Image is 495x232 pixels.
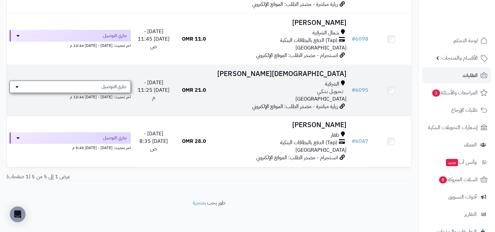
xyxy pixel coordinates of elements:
span: انستجرام - مصدر الطلب: الموقع الإلكتروني [256,154,338,162]
a: طلبات الإرجاع [422,102,491,118]
span: جاري التوصيل [103,32,127,39]
span: # [351,137,355,145]
a: #6047 [351,137,368,145]
div: اخر تحديث: [DATE] - [DATE] 5:45 م [9,144,131,151]
a: لوحة التحكم [422,33,491,48]
span: العملاء [464,140,477,149]
a: السلات المتروكة8 [422,172,491,187]
span: المراجعات والأسئلة [432,88,478,97]
span: السلات المتروكة [438,175,478,184]
a: #6095 [351,86,368,94]
span: أدوات التسويق [448,192,477,202]
span: [GEOGRAPHIC_DATA] [295,95,346,103]
span: 3 [432,89,440,97]
a: العملاء [422,137,491,153]
img: logo-2.png [451,5,489,19]
span: الطلبات [463,71,478,80]
div: اخر تحديث: [DATE] - [DATE] 12:44 م [9,93,131,100]
a: #6098 [351,35,368,43]
div: اخر تحديث: [DATE] - [DATE] 12:44 م [9,42,131,48]
span: 28.0 OMR [182,137,206,145]
span: [DATE] - [DATE] 11:25 م [138,79,169,102]
a: التقارير [422,206,491,222]
span: 11.0 OMR [182,35,206,43]
span: لوحة التحكم [453,36,478,45]
span: انستجرام - مصدر الطلب: الموقع الإلكتروني [256,51,338,59]
span: زيارة مباشرة - مصدر الطلب: الموقع الإلكتروني [252,103,338,110]
span: زيارة مباشرة - مصدر الطلب: الموقع الإلكتروني [252,0,338,8]
h3: [DEMOGRAPHIC_DATA][PERSON_NAME] [217,70,346,78]
span: [DATE] - [DATE] 11:45 ص [138,28,169,50]
span: (Tap) الدفع بالبطاقات البنكية [280,139,337,146]
a: أدوات التسويق [422,189,491,205]
span: إشعارات التحويلات البنكية [428,123,478,132]
span: (Tap) الدفع بالبطاقات البنكية [280,37,337,44]
span: وآتس آب [445,158,477,167]
span: جاري التوصيل [103,135,127,141]
a: متجرة [193,199,204,207]
span: جديد [446,159,458,166]
a: الطلبات [422,68,491,83]
span: طلبات الإرجاع [451,106,478,115]
a: وآتس آبجديد [422,154,491,170]
div: عرض 1 إلى 5 من 5 (1 صفحات) [2,173,209,181]
span: # [351,86,355,94]
span: الشرقية [325,80,339,88]
div: Open Intercom Messenger [10,206,26,222]
span: الأقسام والمنتجات [442,53,478,63]
h3: [PERSON_NAME] [217,19,346,27]
span: [GEOGRAPHIC_DATA] [295,146,346,154]
span: جاري التوصيل [101,84,127,90]
span: 21.0 OMR [182,86,206,94]
h3: [PERSON_NAME] [217,121,346,129]
span: ظفار [330,131,339,139]
a: إشعارات التحويلات البنكية [422,120,491,135]
span: التقارير [464,210,477,219]
span: 8 [439,176,447,184]
a: المراجعات والأسئلة3 [422,85,491,101]
span: [DATE] - [DATE] 8:35 ص [139,130,168,153]
span: [GEOGRAPHIC_DATA] [295,44,346,52]
span: تـحـويـل بـنـكـي [317,88,343,95]
span: # [351,35,355,43]
span: شمال الشرقية [312,29,339,37]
